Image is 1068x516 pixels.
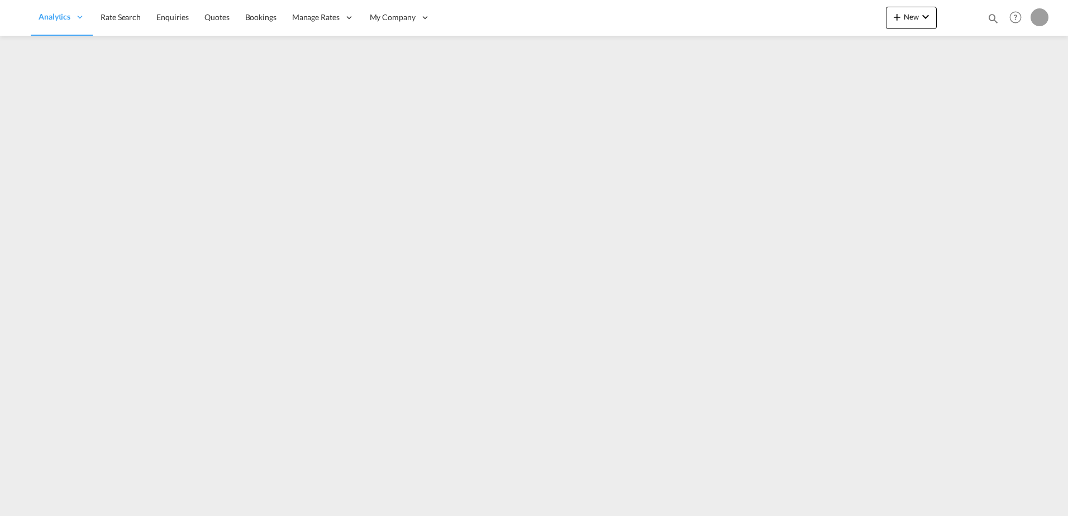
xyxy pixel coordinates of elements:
md-icon: icon-plus 400-fg [890,10,904,23]
span: My Company [370,12,416,23]
span: Help [1006,8,1025,27]
md-icon: icon-chevron-down [919,10,932,23]
md-icon: icon-magnify [987,12,999,25]
span: Rate Search [101,12,141,22]
span: Analytics [39,11,70,22]
span: Bookings [245,12,276,22]
span: Enquiries [156,12,189,22]
div: Help [1006,8,1031,28]
span: Quotes [204,12,229,22]
div: icon-magnify [987,12,999,29]
button: icon-plus 400-fgNewicon-chevron-down [886,7,937,29]
span: New [890,12,932,21]
span: Manage Rates [292,12,340,23]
